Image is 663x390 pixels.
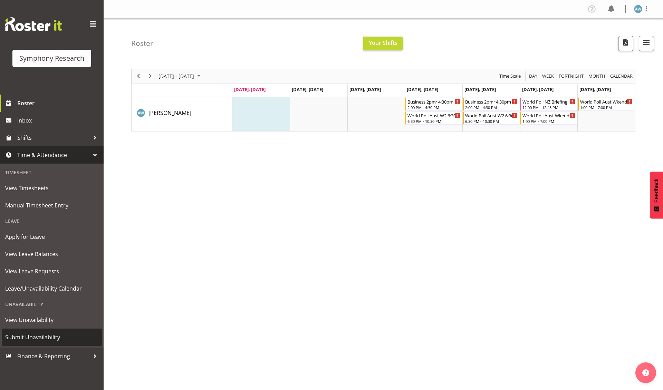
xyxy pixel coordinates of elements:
[579,86,611,92] span: [DATE], [DATE]
[5,17,62,31] img: Rosterit website logo
[650,172,663,218] button: Feedback - Show survey
[407,86,438,92] span: [DATE], [DATE]
[465,105,518,110] div: 2:00 PM - 4:30 PM
[653,178,660,203] span: Feedback
[17,133,90,143] span: Shifts
[17,98,100,108] span: Roster
[407,118,460,124] div: 6:30 PM - 10:30 PM
[131,69,635,131] div: Timeline Week of August 11, 2025
[464,86,496,92] span: [DATE], [DATE]
[132,97,232,131] td: Angela Ward resource
[2,214,102,228] div: Leave
[2,228,102,245] a: Apply for Leave
[522,86,554,92] span: [DATE], [DATE]
[5,315,98,325] span: View Unavailability
[5,200,98,211] span: Manual Timesheet Entry
[463,98,520,111] div: Angela Ward"s event - Business 2pm~4:30pm Begin From Friday, August 15, 2025 at 2:00:00 PM GMT+12...
[580,105,633,110] div: 1:00 PM - 7:00 PM
[134,72,143,80] button: Previous
[578,98,635,111] div: Angela Ward"s event - World Poll Aust Wkend Begin From Sunday, August 17, 2025 at 1:00:00 PM GMT+...
[2,297,102,311] div: Unavailability
[349,86,381,92] span: [DATE], [DATE]
[234,86,266,92] span: [DATE], [DATE]
[634,5,642,13] img: angela-ward1839.jpg
[146,72,155,80] button: Next
[522,105,575,110] div: 12:00 PM - 12:45 PM
[5,249,98,259] span: View Leave Balances
[2,165,102,179] div: Timesheet
[2,263,102,280] a: View Leave Requests
[5,266,98,276] span: View Leave Requests
[520,98,577,111] div: Angela Ward"s event - World Poll NZ Briefing Weekend Begin From Saturday, August 16, 2025 at 12:0...
[642,369,649,376] img: help-xxl-2.png
[363,37,403,50] button: Your Shifts
[520,111,577,125] div: Angela Ward"s event - World Poll Aust Wkend Begin From Saturday, August 16, 2025 at 1:00:00 PM GM...
[465,112,518,119] div: World Poll Aust W2 6:30pm~10:30pm
[499,72,521,80] span: Time Scale
[2,280,102,297] a: Leave/Unavailability Calendar
[148,109,191,117] a: [PERSON_NAME]
[5,183,98,193] span: View Timesheets
[131,39,153,47] h4: Roster
[158,72,195,80] span: [DATE] - [DATE]
[588,72,606,80] span: Month
[407,105,460,110] div: 2:00 PM - 4:30 PM
[2,329,102,346] a: Submit Unavailability
[5,332,98,342] span: Submit Unavailability
[609,72,633,80] span: calendar
[133,69,144,84] div: previous period
[618,36,633,51] button: Download a PDF of the roster according to the set date range.
[587,72,607,80] button: Timeline Month
[19,53,84,64] div: Symphony Research
[232,97,635,131] table: Timeline Week of August 11, 2025
[522,98,575,105] div: World Poll NZ Briefing Weekend
[541,72,555,80] button: Timeline Week
[522,112,575,119] div: World Poll Aust Wkend
[498,72,522,80] button: Time Scale
[2,245,102,263] a: View Leave Balances
[465,98,518,105] div: Business 2pm~4:30pm
[144,69,156,84] div: next period
[463,111,520,125] div: Angela Ward"s event - World Poll Aust W2 6:30pm~10:30pm Begin From Friday, August 15, 2025 at 6:3...
[292,86,323,92] span: [DATE], [DATE]
[2,311,102,329] a: View Unavailability
[17,150,90,160] span: Time & Attendance
[369,39,397,47] span: Your Shifts
[580,98,633,105] div: World Poll Aust Wkend
[5,232,98,242] span: Apply for Leave
[2,197,102,214] a: Manual Timesheet Entry
[156,69,205,84] div: August 11 - 17, 2025
[528,72,539,80] button: Timeline Day
[541,72,555,80] span: Week
[522,118,575,124] div: 1:00 PM - 7:00 PM
[405,98,462,111] div: Angela Ward"s event - Business 2pm~4:30pm Begin From Thursday, August 14, 2025 at 2:00:00 PM GMT+...
[609,72,634,80] button: Month
[17,351,90,361] span: Finance & Reporting
[528,72,538,80] span: Day
[17,115,100,126] span: Inbox
[639,36,654,51] button: Filter Shifts
[405,111,462,125] div: Angela Ward"s event - World Poll Aust W2 6:30pm~10:30pm Begin From Thursday, August 14, 2025 at 6...
[157,72,204,80] button: August 2025
[407,98,460,105] div: Business 2pm~4:30pm
[465,118,518,124] div: 6:30 PM - 10:30 PM
[558,72,585,80] button: Fortnight
[2,179,102,197] a: View Timesheets
[5,283,98,294] span: Leave/Unavailability Calendar
[558,72,584,80] span: Fortnight
[407,112,460,119] div: World Poll Aust W2 6:30pm~10:30pm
